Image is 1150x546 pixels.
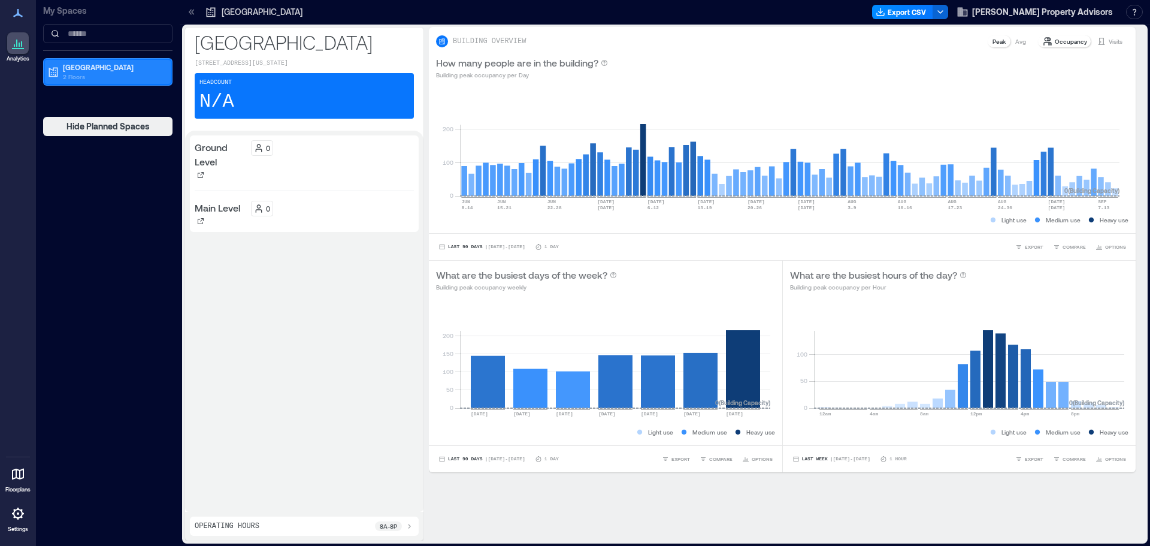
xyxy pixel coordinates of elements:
[199,78,232,88] p: Headcount
[898,205,912,210] text: 10-16
[461,205,473,210] text: 8-14
[641,411,658,417] text: [DATE]
[436,241,528,253] button: Last 90 Days |[DATE]-[DATE]
[798,199,815,204] text: [DATE]
[195,140,246,169] p: Ground Level
[819,411,831,417] text: 12am
[43,117,172,136] button: Hide Planned Spaces
[436,453,528,465] button: Last 90 Days |[DATE]-[DATE]
[948,205,962,210] text: 17-23
[692,427,727,437] p: Medium use
[790,282,967,292] p: Building peak occupancy per Hour
[726,411,743,417] text: [DATE]
[870,411,879,417] text: 4am
[970,411,982,417] text: 12pm
[544,455,559,463] p: 1 Day
[1063,243,1086,251] span: COMPARE
[443,159,453,166] tspan: 100
[513,411,531,417] text: [DATE]
[709,455,733,463] span: COMPARE
[1063,455,1086,463] span: COMPARE
[1048,199,1066,204] text: [DATE]
[222,6,302,18] p: [GEOGRAPHIC_DATA]
[436,56,598,70] p: How many people are in the building?
[195,59,414,68] p: [STREET_ADDRESS][US_STATE]
[1071,411,1080,417] text: 8pm
[1046,427,1081,437] p: Medium use
[556,411,573,417] text: [DATE]
[647,205,659,210] text: 6-12
[1021,411,1030,417] text: 4pm
[790,453,873,465] button: Last Week |[DATE]-[DATE]
[1046,215,1081,225] p: Medium use
[1048,205,1066,210] text: [DATE]
[443,125,453,132] tspan: 200
[446,386,453,393] tspan: 50
[740,453,775,465] button: OPTIONS
[63,72,164,82] p: 2 Floors
[544,243,559,251] p: 1 Day
[697,205,712,210] text: 13-19
[746,427,775,437] p: Heavy use
[1105,455,1126,463] span: OPTIONS
[848,205,857,210] text: 3-9
[436,282,617,292] p: Building peak occupancy weekly
[1015,37,1026,46] p: Avg
[1093,453,1128,465] button: OPTIONS
[747,199,765,204] text: [DATE]
[998,199,1007,204] text: AUG
[800,377,807,384] tspan: 50
[1013,453,1046,465] button: EXPORT
[948,199,957,204] text: AUG
[436,70,608,80] p: Building peak occupancy per Day
[1093,241,1128,253] button: OPTIONS
[1051,453,1088,465] button: COMPARE
[547,205,562,210] text: 22-28
[1109,37,1122,46] p: Visits
[1055,37,1087,46] p: Occupancy
[3,29,33,66] a: Analytics
[697,453,735,465] button: COMPARE
[872,5,933,19] button: Export CSV
[195,30,414,54] p: [GEOGRAPHIC_DATA]
[953,2,1116,22] button: [PERSON_NAME] Property Advisors
[1105,243,1126,251] span: OPTIONS
[443,368,453,375] tspan: 100
[648,427,673,437] p: Light use
[992,37,1006,46] p: Peak
[790,268,957,282] p: What are the busiest hours of the day?
[450,192,453,199] tspan: 0
[1100,215,1128,225] p: Heavy use
[497,199,506,204] text: JUN
[752,455,773,463] span: OPTIONS
[683,411,701,417] text: [DATE]
[5,486,31,493] p: Floorplans
[1051,241,1088,253] button: COMPARE
[547,199,556,204] text: JUN
[461,199,470,204] text: JUN
[436,268,607,282] p: What are the busiest days of the week?
[796,351,807,358] tspan: 100
[8,526,28,533] p: Settings
[1098,199,1107,204] text: SEP
[443,350,453,357] tspan: 150
[920,411,929,417] text: 8am
[453,37,526,46] p: BUILDING OVERVIEW
[43,5,172,17] p: My Spaces
[497,205,512,210] text: 15-21
[443,332,453,339] tspan: 200
[659,453,692,465] button: EXPORT
[195,521,259,531] p: Operating Hours
[1001,215,1027,225] p: Light use
[195,201,240,215] p: Main Level
[1025,455,1043,463] span: EXPORT
[1025,243,1043,251] span: EXPORT
[747,205,762,210] text: 20-26
[471,411,488,417] text: [DATE]
[798,205,815,210] text: [DATE]
[1098,205,1109,210] text: 7-13
[380,521,397,531] p: 8a - 8p
[889,455,907,463] p: 1 Hour
[898,199,907,204] text: AUG
[1100,427,1128,437] p: Heavy use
